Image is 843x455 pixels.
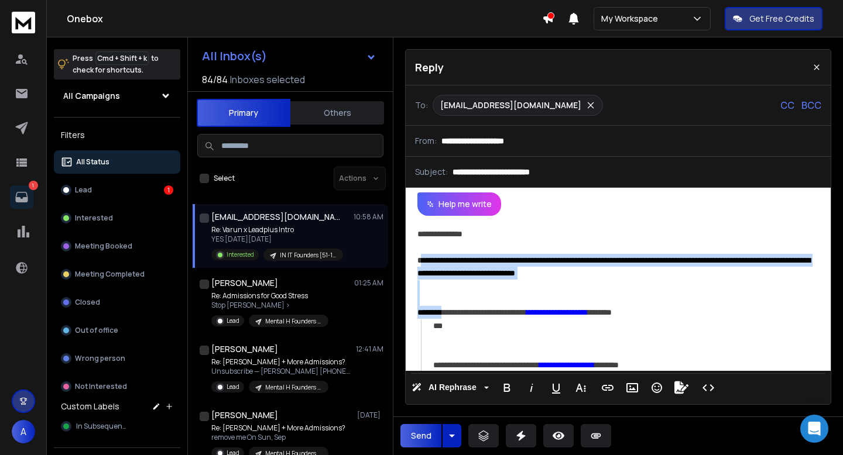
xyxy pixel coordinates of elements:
[211,423,345,433] p: Re: [PERSON_NAME] + More Admissions?
[95,51,149,65] span: Cmd + Shift + k
[67,12,542,26] h1: Onebox
[75,270,145,279] p: Meeting Completed
[227,382,239,391] p: Lead
[75,185,92,195] p: Lead
[725,7,823,30] button: Get Free Credits
[10,185,33,209] a: 1
[211,277,278,289] h1: [PERSON_NAME]
[211,367,352,376] p: Unsubscribe — [PERSON_NAME] [PHONE_NUMBER]
[211,357,352,367] p: Re: [PERSON_NAME] + More Admissions?
[646,376,668,399] button: Emoticons
[415,135,437,147] p: From:
[545,376,567,399] button: Underline (⌘U)
[54,319,180,342] button: Out of office
[211,225,343,235] p: Re: Varun x Leadplus Intro
[409,376,491,399] button: AI Rephrase
[75,213,113,223] p: Interested
[29,181,38,190] p: 1
[601,13,663,25] p: My Workspace
[496,376,518,399] button: Bold (⌘B)
[227,316,239,325] p: Lead
[621,376,643,399] button: Insert Image (⌘P)
[211,409,278,421] h1: [PERSON_NAME]
[417,192,501,216] button: Help me write
[227,250,254,259] p: Interested
[202,73,228,87] span: 84 / 84
[197,99,290,127] button: Primary
[54,206,180,230] button: Interested
[75,242,132,251] p: Meeting Booked
[426,382,479,392] span: AI Rephrase
[12,12,35,33] img: logo
[415,166,448,178] p: Subject:
[354,278,383,288] p: 01:25 AM
[54,84,180,108] button: All Campaigns
[354,212,383,222] p: 10:58 AM
[202,50,267,62] h1: All Inbox(s)
[54,347,180,370] button: Wrong person
[211,211,340,223] h1: [EMAIL_ADDRESS][DOMAIN_NAME]
[54,150,180,174] button: All Status
[520,376,543,399] button: Italic (⌘I)
[670,376,693,399] button: Signature
[280,251,336,260] p: IN IT Founders [51-100]
[265,383,321,392] p: Mental H Founders [1-200]
[597,376,619,399] button: Insert Link (⌘K)
[415,99,428,111] p: To:
[356,344,383,354] p: 12:41 AM
[801,98,821,112] p: BCC
[211,343,278,355] h1: [PERSON_NAME]
[570,376,592,399] button: More Text
[12,420,35,443] button: A
[265,317,321,326] p: Mental H Founders [1-200]
[211,301,328,310] p: Stop [PERSON_NAME] >
[54,375,180,398] button: Not Interested
[75,326,118,335] p: Out of office
[164,185,173,195] div: 1
[54,263,180,286] button: Meeting Completed
[357,411,383,420] p: [DATE]
[440,99,581,111] p: [EMAIL_ADDRESS][DOMAIN_NAME]
[211,433,345,442] p: remove me On Sun, Sep
[214,174,235,183] label: Select
[400,424,441,447] button: Send
[211,291,328,301] p: Re: Admissions for Good Stress
[54,291,180,314] button: Closed
[415,59,444,75] p: Reply
[54,127,180,143] h3: Filters
[211,235,343,244] p: YES [DATE][DATE]
[800,415,828,443] div: Open Intercom Messenger
[54,415,180,438] button: In Subsequence
[54,178,180,202] button: Lead1
[290,100,384,126] button: Others
[193,44,386,68] button: All Inbox(s)
[75,382,127,391] p: Not Interested
[75,354,125,363] p: Wrong person
[76,422,130,431] span: In Subsequence
[54,235,180,258] button: Meeting Booked
[697,376,719,399] button: Code View
[73,53,159,76] p: Press to check for shortcuts.
[780,98,794,112] p: CC
[749,13,814,25] p: Get Free Credits
[230,73,305,87] h3: Inboxes selected
[75,298,100,307] p: Closed
[61,401,119,412] h3: Custom Labels
[63,90,120,102] h1: All Campaigns
[76,157,109,167] p: All Status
